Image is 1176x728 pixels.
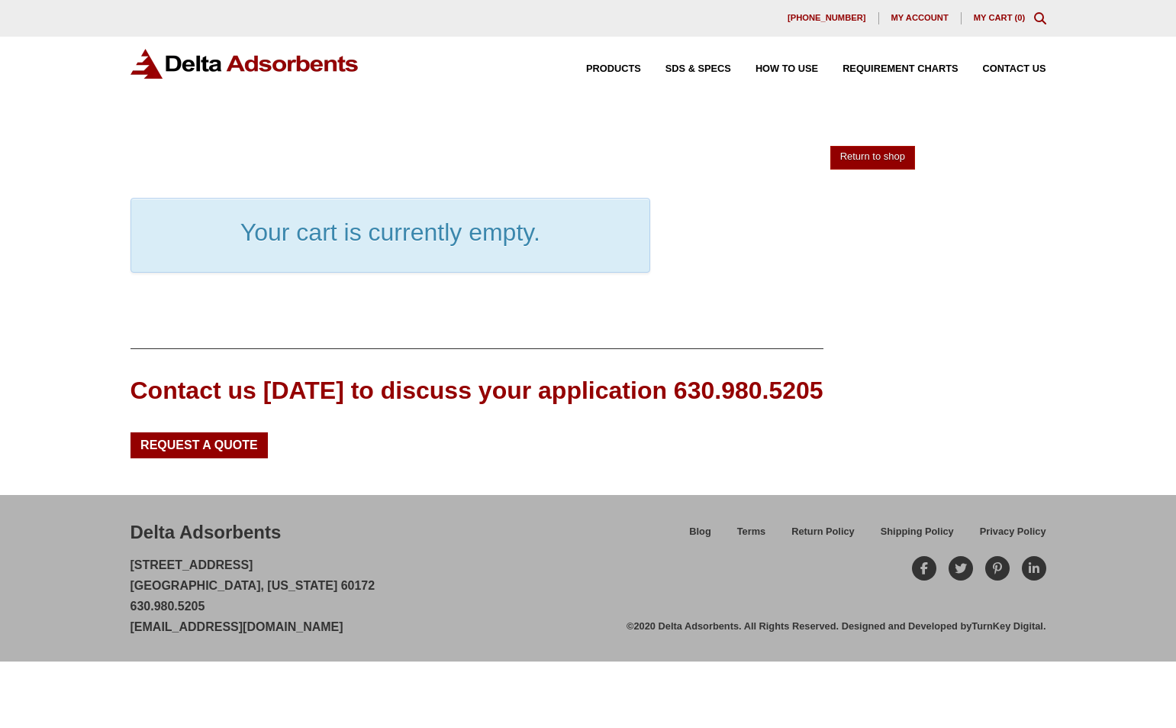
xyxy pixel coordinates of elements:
span: Contact Us [983,64,1046,74]
div: ©2020 Delta Adsorbents. All Rights Reserved. Designed and Developed by . [627,620,1046,633]
a: SDS & SPECS [641,64,731,74]
a: Requirement Charts [818,64,958,74]
a: Products [562,64,641,74]
a: Request a Quote [130,432,269,458]
a: [PHONE_NUMBER] [775,12,879,24]
a: My Cart (0) [974,13,1026,22]
a: Return to shop [830,146,915,170]
span: Requirement Charts [843,64,958,74]
span: Return Policy [791,527,855,537]
span: Blog [689,527,710,537]
span: Request a Quote [140,439,258,451]
span: Products [586,64,641,74]
a: Contact Us [959,64,1046,74]
a: TurnKey Digital [971,620,1043,632]
p: [STREET_ADDRESS] [GEOGRAPHIC_DATA], [US_STATE] 60172 630.980.5205 [130,555,375,638]
div: Delta Adsorbents [130,519,282,545]
a: Shipping Policy [868,523,967,550]
a: Blog [676,523,723,550]
span: How to Use [756,64,818,74]
div: Your cart is currently empty. [130,198,651,273]
span: Privacy Policy [980,527,1046,537]
a: [EMAIL_ADDRESS][DOMAIN_NAME] [130,620,343,633]
div: Toggle Modal Content [1034,12,1046,24]
span: 0 [1017,13,1022,22]
a: Return Policy [778,523,868,550]
a: Privacy Policy [967,523,1046,550]
a: How to Use [731,64,818,74]
span: [PHONE_NUMBER] [788,14,866,22]
a: Terms [724,523,778,550]
img: Delta Adsorbents [130,49,359,79]
span: Shipping Policy [881,527,954,537]
span: SDS & SPECS [665,64,731,74]
span: My account [891,14,949,22]
a: My account [879,12,962,24]
div: Contact us [DATE] to discuss your application 630.980.5205 [130,374,823,408]
span: Terms [737,527,765,537]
